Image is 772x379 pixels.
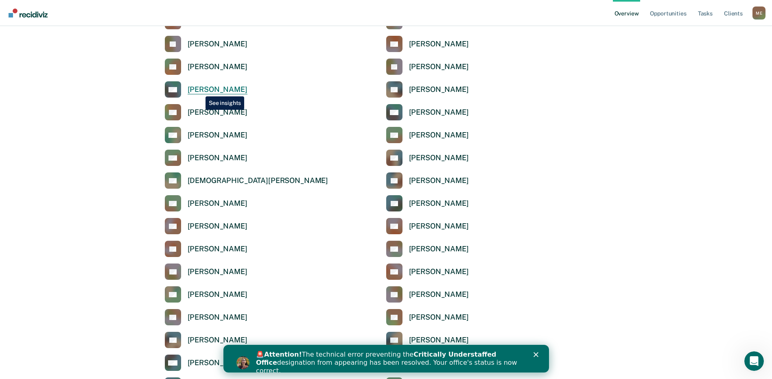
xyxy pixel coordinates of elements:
div: [PERSON_NAME] [188,131,247,140]
div: [PERSON_NAME] [188,313,247,322]
div: [PERSON_NAME] [409,108,469,117]
b: Attention! [41,6,79,13]
div: [PERSON_NAME] [409,290,469,299]
a: [PERSON_NAME] [165,286,247,303]
div: [PERSON_NAME] [409,176,469,185]
div: [PERSON_NAME] [409,244,469,254]
a: [PERSON_NAME] [165,59,247,75]
div: [DEMOGRAPHIC_DATA][PERSON_NAME] [188,176,328,185]
div: 🚨 The technical error preventing the designation from appearing has been resolved. Your office's ... [33,6,300,30]
a: [PERSON_NAME] [165,150,247,166]
div: [PERSON_NAME] [409,62,469,72]
div: [PERSON_NAME] [409,222,469,231]
a: [PERSON_NAME] [165,241,247,257]
div: [PERSON_NAME] [409,199,469,208]
a: [PERSON_NAME] [386,127,469,143]
a: [PERSON_NAME] [386,309,469,325]
div: [PERSON_NAME] [188,153,247,163]
a: [PERSON_NAME] [165,355,247,371]
a: [PERSON_NAME] [165,309,247,325]
a: [PERSON_NAME] [386,218,469,234]
img: Recidiviz [9,9,48,17]
div: [PERSON_NAME] [409,131,469,140]
a: [PERSON_NAME] [386,264,469,280]
iframe: Intercom live chat banner [223,345,549,372]
div: [PERSON_NAME] [188,39,247,49]
a: [PERSON_NAME] [165,332,247,348]
div: [PERSON_NAME] [188,85,247,94]
div: [PERSON_NAME] [409,335,469,345]
div: [PERSON_NAME] [188,267,247,277]
a: [PERSON_NAME] [386,81,469,98]
a: [PERSON_NAME] [386,241,469,257]
a: [PERSON_NAME] [386,286,469,303]
div: [PERSON_NAME] [409,153,469,163]
a: [PERSON_NAME] [386,150,469,166]
div: [PERSON_NAME] [188,290,247,299]
div: [PERSON_NAME] [188,358,247,368]
a: [PERSON_NAME] [165,264,247,280]
div: Close [310,7,318,12]
div: [PERSON_NAME] [409,313,469,322]
a: [PERSON_NAME] [165,218,247,234]
b: Critically Understaffed Office [33,6,273,22]
a: [DEMOGRAPHIC_DATA][PERSON_NAME] [165,172,328,189]
div: [PERSON_NAME] [188,222,247,231]
a: [PERSON_NAME] [386,172,469,189]
a: [PERSON_NAME] [386,195,469,211]
button: Profile dropdown button [752,7,765,20]
div: [PERSON_NAME] [188,244,247,254]
div: [PERSON_NAME] [188,335,247,345]
a: [PERSON_NAME] [165,127,247,143]
div: [PERSON_NAME] [188,62,247,72]
div: [PERSON_NAME] [188,108,247,117]
a: [PERSON_NAME] [386,104,469,120]
a: [PERSON_NAME] [386,59,469,75]
a: [PERSON_NAME] [165,195,247,211]
iframe: Intercom live chat [744,351,764,371]
a: [PERSON_NAME] [386,36,469,52]
div: [PERSON_NAME] [409,39,469,49]
a: [PERSON_NAME] [165,36,247,52]
div: M E [752,7,765,20]
div: [PERSON_NAME] [409,85,469,94]
a: [PERSON_NAME] [165,81,247,98]
a: [PERSON_NAME] [386,332,469,348]
div: [PERSON_NAME] [188,199,247,208]
a: [PERSON_NAME] [165,104,247,120]
div: [PERSON_NAME] [409,267,469,277]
